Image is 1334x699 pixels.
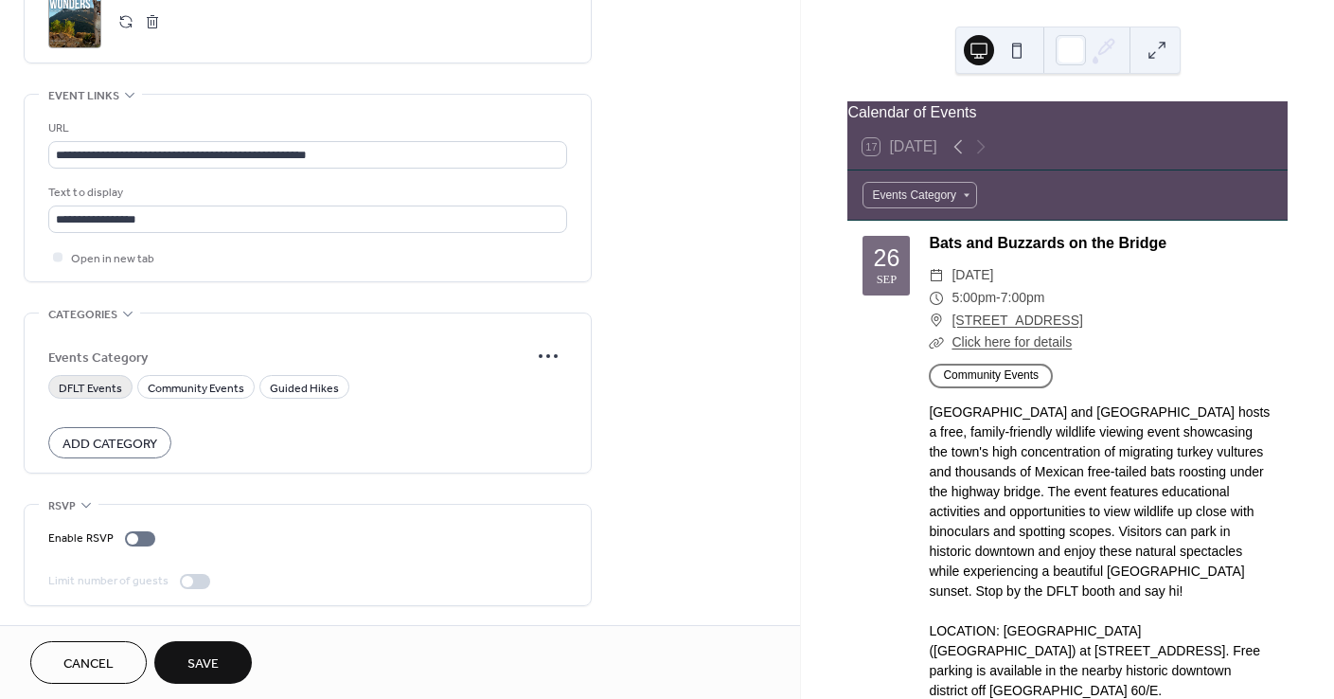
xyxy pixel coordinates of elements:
div: ​ [929,332,944,354]
div: Enable RSVP [48,529,114,548]
div: ​ [929,264,944,287]
span: Categories [48,305,117,325]
span: RSVP [48,496,76,516]
button: Add Category [48,427,171,458]
div: Sep [877,274,898,286]
span: [DATE] [952,264,993,287]
div: Calendar of Events [847,101,1288,124]
span: Save [187,654,219,674]
span: - [996,287,1001,310]
span: Add Category [62,435,157,455]
span: Open in new tab [71,249,154,269]
div: 26 [874,246,900,270]
span: 7:00pm [1001,287,1045,310]
div: Limit number of guests [48,571,169,591]
a: Click here for details [952,334,1072,349]
span: Event links [48,86,119,106]
span: Cancel [63,654,114,674]
a: [STREET_ADDRESS] [952,310,1082,332]
button: Save [154,641,252,684]
div: ​ [929,287,944,310]
span: 5:00pm [952,287,996,310]
a: Bats and Buzzards on the Bridge [929,235,1166,251]
span: Events Category [48,348,529,367]
div: URL [48,118,563,138]
span: Community Events [148,379,244,399]
div: ​ [929,310,944,332]
span: DFLT Events [59,379,122,399]
button: Cancel [30,641,147,684]
span: Guided Hikes [270,379,339,399]
div: Text to display [48,183,563,203]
